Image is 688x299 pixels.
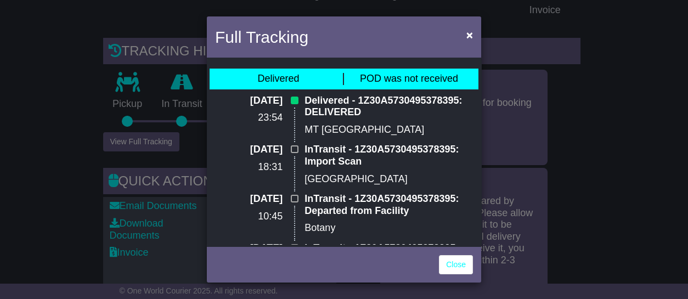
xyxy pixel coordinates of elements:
p: 18:31 [215,161,283,173]
p: Botany [304,222,473,234]
p: MT [GEOGRAPHIC_DATA] [304,124,473,136]
p: InTransit - 1Z30A5730495378395: Import Scan [304,144,473,167]
span: × [466,29,473,41]
p: [DATE] [215,193,283,205]
p: [DATE] [215,242,283,255]
p: [GEOGRAPHIC_DATA] [304,173,473,185]
div: Delivered [257,73,299,85]
h4: Full Tracking [215,25,308,49]
p: 23:54 [215,112,283,124]
a: Close [439,255,473,274]
p: 10:45 [215,211,283,223]
p: Delivered - 1Z30A5730495378395: DELIVERED [304,95,473,119]
p: [DATE] [215,95,283,107]
p: InTransit - 1Z30A5730495378395: Departed from Facility [304,193,473,217]
span: POD was not received [360,73,458,84]
button: Close [461,24,478,46]
p: [DATE] [215,144,283,156]
p: InTransit - 1Z30A5730495378395: Arrived at Facility [304,242,473,266]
